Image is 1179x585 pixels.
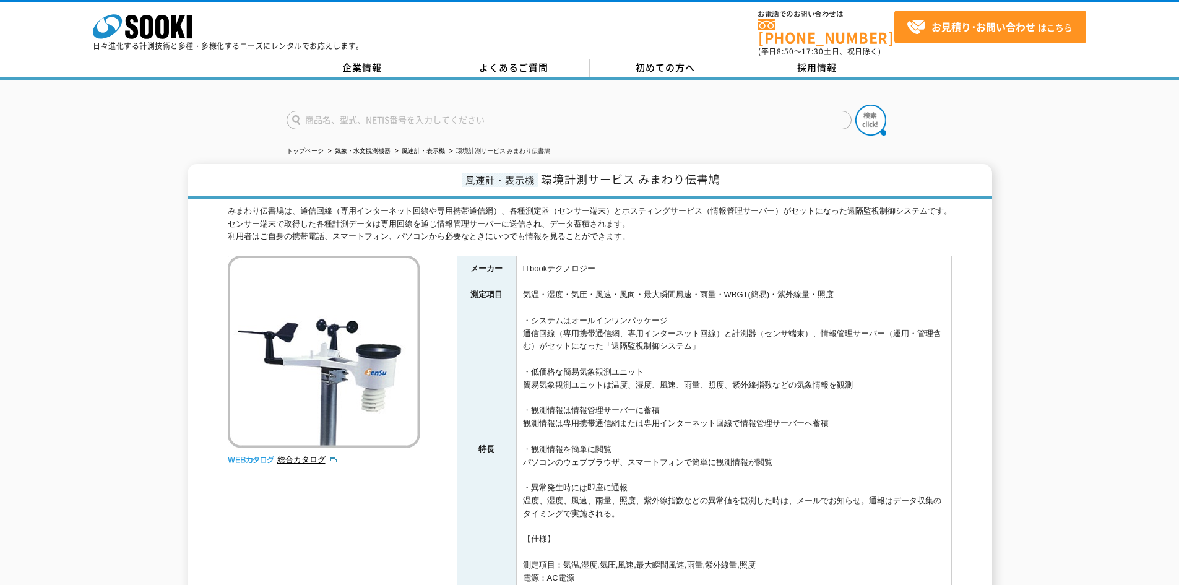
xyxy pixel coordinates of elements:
[228,454,274,466] img: webカタログ
[907,18,1073,37] span: はこちら
[516,256,951,282] td: ITbookテクノロジー
[402,147,445,154] a: 風速計・表示機
[801,46,824,57] span: 17:30
[335,147,391,154] a: 気象・水文観測機器
[758,19,894,45] a: [PHONE_NUMBER]
[287,147,324,154] a: トップページ
[894,11,1086,43] a: お見積り･お問い合わせはこちら
[931,19,1035,34] strong: お見積り･お問い合わせ
[541,171,720,188] span: 環境計測サービス みまわり伝書鳩
[462,173,538,187] span: 風速計・表示機
[758,11,894,18] span: お電話でのお問い合わせは
[287,111,852,129] input: 商品名、型式、NETIS番号を入力してください
[777,46,794,57] span: 8:50
[438,59,590,77] a: よくあるご質問
[228,205,952,243] div: みまわり伝書鳩は、通信回線（専用インターネット回線や専用携帯通信網）、各種測定器（センサー端末）とホスティングサービス（情報管理サーバー）がセットになった遠隔監視制御システムです。 センサー端末...
[457,256,516,282] th: メーカー
[228,256,420,448] img: 環境計測サービス みまわり伝書鳩
[636,61,695,74] span: 初めての方へ
[516,282,951,308] td: 気温・湿度・気圧・風速・風向・最大瞬間風速・雨量・WBGT(簡易)・紫外線量・照度
[590,59,741,77] a: 初めての方へ
[457,282,516,308] th: 測定項目
[287,59,438,77] a: 企業情報
[447,145,551,158] li: 環境計測サービス みまわり伝書鳩
[758,46,881,57] span: (平日 ～ 土日、祝日除く)
[741,59,893,77] a: 採用情報
[855,105,886,136] img: btn_search.png
[277,455,338,464] a: 総合カタログ
[93,42,364,50] p: 日々進化する計測技術と多種・多様化するニーズにレンタルでお応えします。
